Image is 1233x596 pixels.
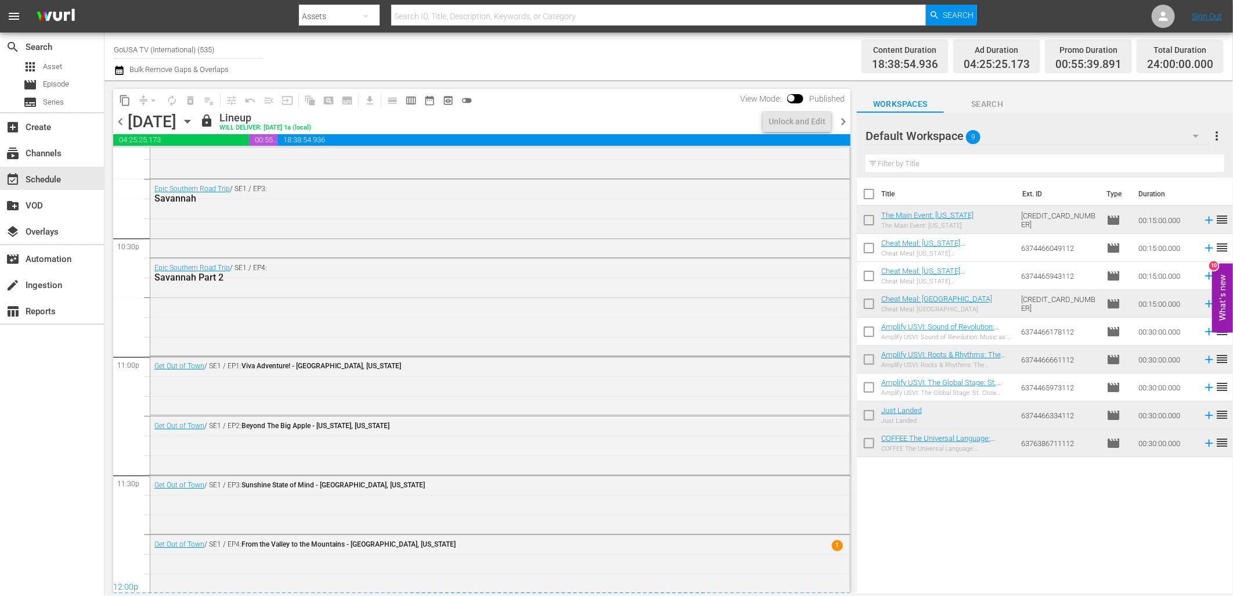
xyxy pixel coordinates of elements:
[6,278,20,292] span: Ingestion
[241,481,425,489] span: Sunshine State of Mind - [GEOGRAPHIC_DATA], [US_STATE]
[338,91,356,110] span: Create Series Block
[6,40,20,54] span: Search
[379,89,402,112] span: Day Calendar View
[1203,325,1216,338] svg: Add to Schedule
[881,211,974,220] a: The Main Event: [US_STATE]
[1017,290,1102,318] td: [CREDIT_CARD_NUMBER]
[1216,380,1230,394] span: reorder
[6,146,20,160] span: Channels
[1107,213,1121,227] span: Episode
[881,222,974,229] div: The Main Event: [US_STATE]
[881,333,1012,341] div: Amplify USVI: Sound of Revolution: Music as a Voice for Change
[1107,269,1121,283] span: Episode
[881,445,1012,453] div: COFFEE The Universal Language: [PERSON_NAME]
[218,89,241,112] span: Customize Events
[119,95,131,106] span: content_copy
[23,95,37,109] span: subtitles
[113,134,249,146] span: 04:25:25.173
[964,42,1030,58] div: Ad Duration
[43,78,69,90] span: Episode
[1147,58,1213,71] span: 24:00:00.000
[803,94,850,103] span: Published
[944,97,1031,112] span: Search
[1203,437,1216,450] svg: Add to Schedule
[439,91,457,110] span: View Backup
[1134,234,1198,262] td: 00:15:00.000
[6,225,20,239] span: Overlays
[1216,408,1230,422] span: reorder
[163,91,181,110] span: Loop Content
[857,97,944,112] span: Workspaces
[1203,242,1216,254] svg: Add to Schedule
[1100,178,1132,210] th: Type
[23,78,37,92] span: Episode
[881,322,999,340] a: Amplify USVI: Sound of Revolution: Music as a Voice for Change
[881,389,1012,397] div: Amplify USVI: The Global Stage: St. Croix Blowing Up
[154,264,230,272] a: Epic Southern Road Trip
[154,185,782,204] div: / SE1 / EP3:
[1216,436,1230,450] span: reorder
[881,406,922,415] a: Just Landed
[1017,346,1102,374] td: 6374466661112
[881,378,1001,396] a: Amplify USVI: The Global Stage: St. Croix Blowing Up
[1107,353,1121,367] span: Episode
[6,252,20,266] span: Automation
[219,112,311,124] div: Lineup
[1107,325,1121,339] span: Episode
[881,178,1015,210] th: Title
[1017,318,1102,346] td: 6374466178112
[1192,12,1222,21] a: Sign Out
[154,422,782,430] div: / SE1 / EP2:
[43,96,64,108] span: Series
[116,91,134,110] span: Copy Lineup
[113,582,850,594] div: 12:00p
[1017,374,1102,401] td: 6374465973112
[154,193,782,204] div: Savannah
[1107,380,1121,394] span: Episode
[1134,290,1198,318] td: 00:15:00.000
[1216,352,1230,366] span: reorder
[154,272,782,283] div: Savannah Part 2
[1134,262,1198,290] td: 00:15:00.000
[461,95,473,106] span: toggle_off
[836,114,850,129] span: chevron_right
[1134,318,1198,346] td: 00:30:00.000
[200,91,218,110] span: Clear Lineup
[866,120,1210,152] div: Default Workspace
[154,481,782,489] div: / SE1 / EP3:
[1203,381,1216,394] svg: Add to Schedule
[1210,129,1224,143] span: more_vert
[926,5,977,26] button: Search
[881,417,922,425] div: Just Landed
[1216,213,1230,227] span: reorder
[134,91,163,110] span: Remove Gaps & Overlaps
[1017,234,1102,262] td: 6374466049112
[872,58,938,71] span: 18:38:54.936
[28,3,84,30] img: ans4CAIJ8jUAAAAAAAAAAAAAAAAAAAAAAAAgQb4GAAAAAAAAAAAAAAAAAAAAAAAAJMjXAAAAAAAAAAAAAAAAAAAAAAAAgAT5G...
[402,91,420,110] span: Week Calendar View
[23,60,37,74] span: Asset
[241,540,456,548] span: From the Valley to the Mountains - [GEOGRAPHIC_DATA], [US_STATE]
[154,481,204,489] a: Get Out of Town
[420,91,439,110] span: Month Calendar View
[154,540,204,548] a: Get Out of Town
[832,540,843,551] span: 1
[1017,206,1102,234] td: [CREDIT_CARD_NUMBER]
[7,9,21,23] span: menu
[1134,429,1198,457] td: 00:30:00.000
[881,239,974,256] a: Cheat Meal: [US_STATE][GEOGRAPHIC_DATA], Part 2
[1134,401,1198,429] td: 00:30:00.000
[1203,270,1216,282] svg: Add to Schedule
[881,434,995,451] a: COFFEE The Universal Language: [PERSON_NAME]
[763,111,831,132] button: Unlock and Edit
[319,91,338,110] span: Create Search Block
[1015,178,1100,210] th: Ext. ID
[154,540,782,548] div: / SE1 / EP4:
[113,114,128,129] span: chevron_left
[154,422,204,430] a: Get Out of Town
[1017,262,1102,290] td: 6374465943112
[1017,429,1102,457] td: 6376386711112
[154,264,782,283] div: / SE1 / EP4:
[277,134,850,146] span: 18:38:54.936
[1134,206,1198,234] td: 00:15:00.000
